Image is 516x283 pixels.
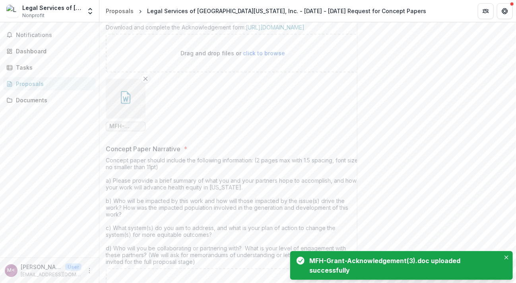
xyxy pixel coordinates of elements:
button: More [85,266,94,275]
p: [EMAIL_ADDRESS][DOMAIN_NAME] [21,271,81,278]
div: Concept paper should include the following information: (2 pages max with 1.5 spacing, font size ... [106,157,360,268]
button: Notifications [3,29,96,41]
img: Legal Services of Eastern Missouri, Inc. [6,5,19,18]
a: Proposals [103,5,137,17]
span: Notifications [16,32,93,39]
span: Nonprofit [22,12,45,19]
a: [URL][DOMAIN_NAME] [246,24,305,31]
p: Drag and drop files or [181,49,285,57]
div: Proposals [106,7,134,15]
button: Partners [478,3,494,19]
div: Ms. Juliana Greenfield <jkgreenfield@lsem.org> [8,268,15,273]
button: Close [502,253,511,262]
a: Proposals [3,77,96,90]
p: Concept Paper Narrative [106,144,180,154]
span: MFH-Grant-Acknowledgement(3).doc [109,123,142,130]
div: Legal Services of [GEOGRAPHIC_DATA][US_STATE], Inc. [22,4,81,12]
div: MFH-Grant-Acknowledgement(3).doc uploaded successfully [309,256,497,275]
div: Documents [16,96,89,104]
button: Remove File [141,74,150,84]
p: User [65,263,81,271]
a: Dashboard [3,45,96,58]
div: Dashboard [16,47,89,55]
button: Get Help [497,3,513,19]
div: Download and complete the Acknowledgement form: [106,24,360,34]
a: Tasks [3,61,96,74]
div: Legal Services of [GEOGRAPHIC_DATA][US_STATE], Inc. - [DATE] - [DATE] Request for Concept Papers [147,7,426,15]
div: Notifications-bottom-right [287,248,516,283]
div: Proposals [16,80,89,88]
div: Tasks [16,63,89,72]
span: click to browse [243,50,285,57]
nav: breadcrumb [103,5,429,17]
p: [PERSON_NAME] <[EMAIL_ADDRESS][DOMAIN_NAME]> [21,263,62,271]
div: Remove FileMFH-Grant-Acknowledgement(3).doc [106,79,145,131]
button: Open entity switcher [85,3,96,19]
a: Documents [3,94,96,107]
